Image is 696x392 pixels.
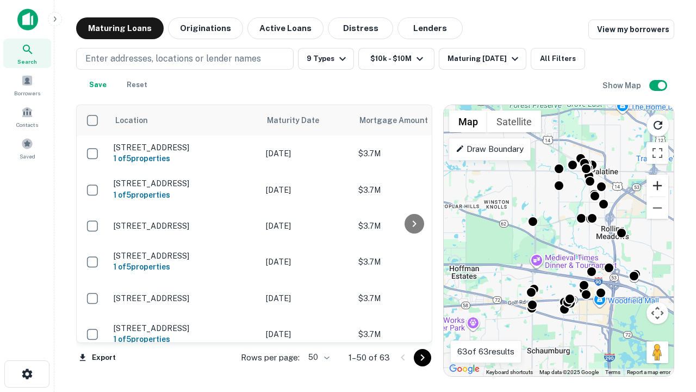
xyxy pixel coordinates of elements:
a: View my borrowers [588,20,674,39]
p: [STREET_ADDRESS] [114,221,255,231]
a: Report a map error [627,369,670,375]
p: Enter addresses, locations or lender names [85,52,261,65]
iframe: Chat Widget [642,305,696,357]
span: Location [115,114,148,127]
p: Draw Boundary [456,143,524,156]
button: Map camera controls [647,302,668,324]
button: Zoom in [647,175,668,197]
button: Enter addresses, locations or lender names [76,48,294,70]
a: Borrowers [3,70,51,100]
span: Map data ©2025 Google [539,369,599,375]
button: Reset [120,74,154,96]
p: 63 of 63 results [457,345,514,358]
button: 9 Types [298,48,354,70]
button: Distress [328,17,393,39]
button: Active Loans [247,17,324,39]
div: 0 0 [444,105,674,376]
button: Show street map [449,111,487,132]
h6: 1 of 5 properties [114,261,255,273]
img: Google [446,362,482,376]
p: [DATE] [266,328,347,340]
p: [STREET_ADDRESS] [114,143,255,152]
p: [DATE] [266,220,347,232]
p: $3.7M [358,148,467,160]
p: [STREET_ADDRESS] [114,293,255,303]
a: Terms (opens in new tab) [605,369,620,375]
h6: Show Map [602,79,643,91]
h6: 1 of 5 properties [114,189,255,201]
p: [STREET_ADDRESS] [114,251,255,261]
p: 1–50 of 63 [349,351,390,364]
h6: 1 of 5 properties [114,333,255,345]
p: [DATE] [266,148,347,160]
a: Contacts [3,102,51,131]
p: $3.7M [358,292,467,304]
button: Go to next page [414,349,431,366]
p: $3.7M [358,184,467,196]
p: [DATE] [266,292,347,304]
p: $3.7M [358,328,467,340]
h6: 1 of 5 properties [114,152,255,164]
a: Search [3,39,51,68]
button: $10k - $10M [358,48,434,70]
span: Search [17,57,37,66]
p: [DATE] [266,256,347,268]
a: Open this area in Google Maps (opens a new window) [446,362,482,376]
th: Mortgage Amount [353,105,473,136]
p: $3.7M [358,256,467,268]
button: Show satellite imagery [487,111,541,132]
span: Maturity Date [267,114,333,127]
button: Maturing Loans [76,17,164,39]
p: [STREET_ADDRESS] [114,179,255,188]
button: Export [76,350,119,366]
th: Location [108,105,260,136]
img: capitalize-icon.png [17,9,38,30]
button: Zoom out [647,197,668,219]
p: [DATE] [266,184,347,196]
div: Maturing [DATE] [448,52,521,65]
button: Keyboard shortcuts [486,369,533,376]
p: Rows per page: [241,351,300,364]
a: Saved [3,133,51,163]
p: $3.7M [358,220,467,232]
button: Maturing [DATE] [439,48,526,70]
span: Saved [20,152,35,161]
button: Originations [168,17,243,39]
div: 50 [304,350,331,365]
th: Maturity Date [260,105,353,136]
span: Borrowers [14,89,40,97]
span: Contacts [16,120,38,129]
button: Lenders [397,17,463,39]
button: All Filters [531,48,585,70]
button: Toggle fullscreen view [647,142,668,164]
span: Mortgage Amount [359,114,442,127]
button: Save your search to get updates of matches that match your search criteria. [80,74,115,96]
p: [STREET_ADDRESS] [114,323,255,333]
button: Reload search area [647,114,669,137]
